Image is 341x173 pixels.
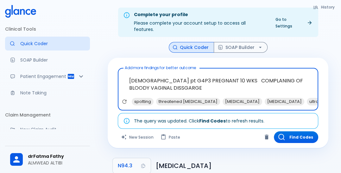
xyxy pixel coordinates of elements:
[272,15,316,31] a: Go to Settings
[156,98,220,105] div: threatened [MEDICAL_DATA]
[118,161,132,170] span: N94.3
[156,161,323,171] h6: Premenstrual tension syndrome
[214,42,268,53] button: SOAP Builder
[20,126,85,133] p: New Claim Audit
[5,107,90,122] li: Claim Management
[265,98,304,105] span: [MEDICAL_DATA]
[5,149,90,170] div: drFatma FathyALMWEAD ALTIBI
[132,98,154,105] div: spotting
[156,98,220,105] span: threatened [MEDICAL_DATA]
[132,98,154,105] span: spotting
[265,98,304,105] div: [MEDICAL_DATA]
[307,98,334,105] div: ultrasound
[310,3,338,12] button: History
[307,98,334,105] span: ultrasound
[223,98,262,105] div: [MEDICAL_DATA]
[274,131,318,143] button: Find Codes
[5,37,90,51] a: Moramiz: Find ICD10AM codes instantly
[134,9,267,35] div: Please complete your account setup to access all features.
[5,122,90,136] a: Audit a new claim
[134,115,264,127] div: The query was updated. Click to refresh results.
[5,53,90,67] a: Docugen: Compose a clinical documentation in seconds
[20,40,85,47] p: Quick Coder
[5,69,90,83] div: Patient Reports & Referrals
[120,97,129,106] button: Refresh suggestions
[199,118,226,124] strong: Find Codes
[28,153,85,160] span: drFatma Fathy
[157,131,184,143] button: Paste from clipboard
[5,21,90,37] li: Clinical Tools
[134,11,267,18] div: Complete your profile
[262,132,271,142] button: Clear
[118,131,157,143] button: Clears all inputs and results.
[20,57,85,63] p: SOAP Builder
[20,90,85,96] p: Note Taking
[223,98,262,105] span: [MEDICAL_DATA]
[122,71,314,98] textarea: [DEMOGRAPHIC_DATA] pt G4P3 PREGNANT 10 WKS COMPLANING OF BLOODY VAGINAL DISSGARGE
[5,86,90,100] a: Advanced note-taking
[28,160,85,166] p: ALMWEAD ALTIBI
[20,73,67,80] p: Patient Engagement
[169,42,214,53] button: Quick Coder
